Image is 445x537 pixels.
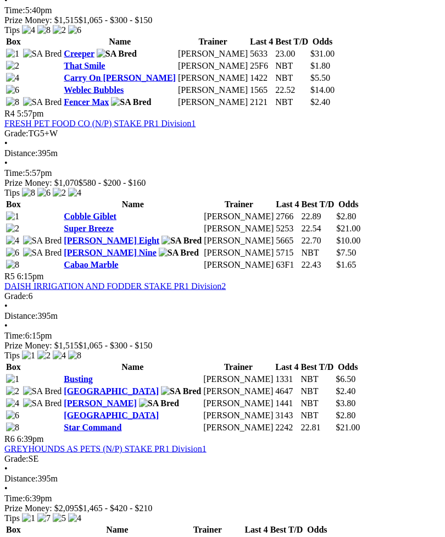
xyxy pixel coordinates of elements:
[275,97,309,108] td: NBT
[336,386,355,396] span: $2.40
[310,97,330,107] span: $2.40
[79,15,153,25] span: $1,065 - $300 - $150
[4,291,29,301] span: Grade:
[203,247,274,258] td: [PERSON_NAME]
[4,168,441,178] div: 5:57pm
[4,272,15,281] span: R5
[4,494,25,503] span: Time:
[22,351,35,361] img: 1
[64,212,116,221] a: Cobble Giblet
[275,73,309,84] td: NBT
[63,524,171,535] th: Name
[4,434,15,444] span: R6
[301,386,335,397] td: NBT
[244,524,268,535] th: Last 4
[4,321,8,330] span: •
[6,362,21,372] span: Box
[4,331,441,341] div: 6:15pm
[6,200,21,209] span: Box
[301,374,335,385] td: NBT
[17,109,44,118] span: 5:57pm
[270,524,304,535] th: Best T/D
[177,60,248,71] td: [PERSON_NAME]
[4,331,25,340] span: Time:
[172,524,243,535] th: Trainer
[336,236,360,245] span: $10.00
[4,119,196,128] a: FRESH PET FOOD CO (N/P) STAKE PR1 Division1
[275,85,309,96] td: 22.52
[275,199,299,210] th: Last 4
[4,158,8,168] span: •
[177,48,248,59] td: [PERSON_NAME]
[68,188,81,198] img: 4
[275,211,299,222] td: 2766
[23,248,62,258] img: SA Bred
[64,97,109,107] a: Fencer Max
[275,60,309,71] td: NBT
[111,97,151,107] img: SA Bred
[4,311,37,320] span: Distance:
[23,386,62,396] img: SA Bred
[336,411,355,420] span: $2.80
[6,525,21,534] span: Box
[301,398,335,409] td: NBT
[6,248,19,258] img: 6
[249,97,274,108] td: 2121
[4,5,25,15] span: Time:
[301,199,335,210] th: Best T/D
[6,398,19,408] img: 4
[23,49,62,59] img: SA Bred
[6,49,19,59] img: 1
[310,73,330,82] span: $5.50
[336,423,360,432] span: $21.00
[275,386,299,397] td: 4647
[53,513,66,523] img: 5
[275,410,299,421] td: 3143
[6,37,21,46] span: Box
[275,48,309,59] td: 23.00
[64,85,124,95] a: Weblec Bubbles
[6,386,19,396] img: 2
[23,398,62,408] img: SA Bred
[336,199,361,210] th: Odds
[4,5,441,15] div: 5:40pm
[6,212,19,222] img: 1
[37,351,51,361] img: 2
[64,260,118,269] a: Cabao Marble
[4,503,441,513] div: Prize Money: $2,095
[4,109,15,118] span: R4
[275,259,299,270] td: 63F1
[68,25,81,35] img: 6
[275,398,299,409] td: 1441
[162,236,202,246] img: SA Bred
[177,73,248,84] td: [PERSON_NAME]
[203,211,274,222] td: [PERSON_NAME]
[64,398,136,408] a: [PERSON_NAME]
[275,362,299,373] th: Last 4
[64,224,114,233] a: Super Breeze
[203,362,274,373] th: Trainer
[4,148,37,158] span: Distance:
[4,291,441,301] div: 6
[4,281,226,291] a: DAISH IRRIGATION AND FODDER STAKE PR1 Division2
[64,411,159,420] a: [GEOGRAPHIC_DATA]
[203,410,274,421] td: [PERSON_NAME]
[6,423,19,433] img: 8
[4,15,441,25] div: Prize Money: $1,515
[177,36,248,47] th: Trainer
[64,49,94,58] a: Creeper
[22,188,35,198] img: 8
[203,259,274,270] td: [PERSON_NAME]
[17,434,44,444] span: 6:39pm
[97,49,137,59] img: SA Bred
[301,422,335,433] td: 22.81
[37,513,51,523] img: 7
[4,513,20,523] span: Tips
[22,25,35,35] img: 4
[177,97,248,108] td: [PERSON_NAME]
[275,36,309,47] th: Best T/D
[301,362,335,373] th: Best T/D
[336,212,356,221] span: $2.80
[53,188,66,198] img: 2
[17,272,44,281] span: 6:15pm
